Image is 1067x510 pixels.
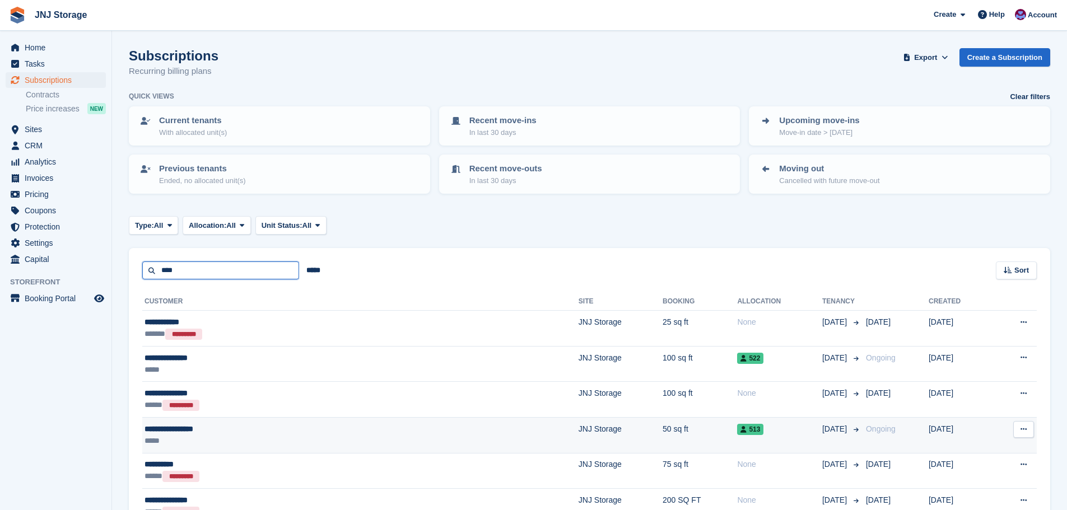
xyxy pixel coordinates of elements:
td: [DATE] [929,382,991,418]
a: menu [6,235,106,251]
p: In last 30 days [469,127,537,138]
p: Current tenants [159,114,227,127]
td: [DATE] [929,417,991,453]
span: Export [914,52,937,63]
td: 100 sq ft [663,382,737,418]
a: Current tenants With allocated unit(s) [130,107,429,144]
span: Price increases [26,104,80,114]
a: JNJ Storage [30,6,91,24]
a: menu [6,56,106,72]
th: Allocation [737,293,822,311]
p: Cancelled with future move-out [779,175,879,186]
img: stora-icon-8386f47178a22dfd0bd8f6a31ec36ba5ce8667c1dd55bd0f319d3a0aa187defe.svg [9,7,26,24]
span: Home [25,40,92,55]
a: menu [6,219,106,235]
span: [DATE] [822,494,849,506]
th: Booking [663,293,737,311]
a: menu [6,121,106,137]
p: Moving out [779,162,879,175]
span: Invoices [25,170,92,186]
a: Price increases NEW [26,102,106,115]
div: None [737,387,822,399]
p: Upcoming move-ins [779,114,859,127]
span: Ongoing [866,353,896,362]
p: Recent move-ins [469,114,537,127]
p: Move-in date > [DATE] [779,127,859,138]
span: Sort [1014,265,1029,276]
td: [DATE] [929,453,991,489]
td: JNJ Storage [579,453,663,489]
span: 513 [737,424,763,435]
span: Pricing [25,186,92,202]
a: Recent move-outs In last 30 days [440,156,739,193]
p: Previous tenants [159,162,246,175]
span: Allocation: [189,220,226,231]
a: Moving out Cancelled with future move-out [750,156,1049,193]
button: Export [901,48,950,67]
span: Create [934,9,956,20]
a: Create a Subscription [959,48,1050,67]
span: Settings [25,235,92,251]
span: Ongoing [866,424,896,433]
span: Booking Portal [25,291,92,306]
div: NEW [87,103,106,114]
span: [DATE] [866,460,891,469]
p: Ended, no allocated unit(s) [159,175,246,186]
button: Unit Status: All [255,216,327,235]
a: menu [6,203,106,218]
span: Tasks [25,56,92,72]
div: None [737,494,822,506]
a: menu [6,154,106,170]
th: Customer [142,293,579,311]
span: Type: [135,220,154,231]
span: [DATE] [866,495,891,504]
th: Tenancy [822,293,861,311]
td: 50 sq ft [663,417,737,453]
span: 522 [737,353,763,364]
td: [DATE] [929,346,991,382]
td: 75 sq ft [663,453,737,489]
a: Contracts [26,90,106,100]
span: Coupons [25,203,92,218]
img: Jonathan Scrase [1015,9,1026,20]
span: [DATE] [866,389,891,397]
span: Sites [25,121,92,137]
span: Storefront [10,277,111,288]
a: Previous tenants Ended, no allocated unit(s) [130,156,429,193]
td: JNJ Storage [579,311,663,347]
span: Help [989,9,1005,20]
span: [DATE] [822,458,849,470]
td: 100 sq ft [663,346,737,382]
span: [DATE] [866,317,891,326]
td: JNJ Storage [579,346,663,382]
button: Allocation: All [183,216,251,235]
span: All [154,220,164,231]
a: menu [6,291,106,306]
th: Created [929,293,991,311]
button: Type: All [129,216,178,235]
p: Recent move-outs [469,162,542,175]
a: menu [6,170,106,186]
a: menu [6,40,106,55]
a: menu [6,186,106,202]
h6: Quick views [129,91,174,101]
span: [DATE] [822,316,849,328]
td: JNJ Storage [579,382,663,418]
span: [DATE] [822,352,849,364]
td: [DATE] [929,311,991,347]
span: Account [1028,10,1057,21]
div: None [737,458,822,470]
a: Preview store [92,292,106,305]
span: [DATE] [822,387,849,399]
span: Subscriptions [25,72,92,88]
td: 25 sq ft [663,311,737,347]
th: Site [579,293,663,311]
span: Protection [25,219,92,235]
span: All [302,220,312,231]
p: With allocated unit(s) [159,127,227,138]
div: None [737,316,822,328]
h1: Subscriptions [129,48,218,63]
p: In last 30 days [469,175,542,186]
a: menu [6,138,106,153]
span: All [226,220,236,231]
